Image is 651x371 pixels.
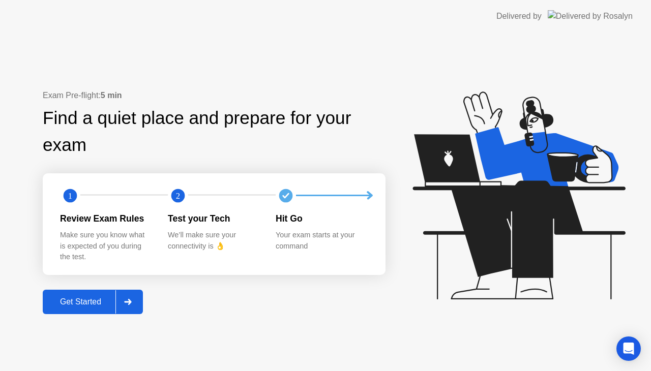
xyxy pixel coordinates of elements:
img: Delivered by Rosalyn [548,10,633,22]
div: Open Intercom Messenger [616,336,641,361]
text: 2 [176,191,180,200]
b: 5 min [101,91,122,100]
div: Get Started [46,297,115,306]
div: Review Exam Rules [60,212,152,225]
div: We’ll make sure your connectivity is 👌 [168,230,259,252]
div: Exam Pre-flight: [43,89,386,102]
div: Find a quiet place and prepare for your exam [43,105,386,159]
button: Get Started [43,290,143,314]
div: Hit Go [276,212,367,225]
div: Test your Tech [168,212,259,225]
div: Make sure you know what is expected of you during the test. [60,230,152,263]
div: Delivered by [496,10,542,22]
text: 1 [68,191,72,200]
div: Your exam starts at your command [276,230,367,252]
